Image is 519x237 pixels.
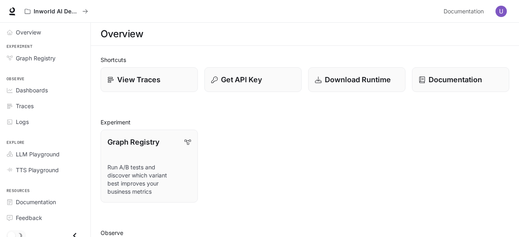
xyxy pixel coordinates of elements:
a: View Traces [101,67,198,92]
a: Graph RegistryRun A/B tests and discover which variant best improves your business metrics [101,130,198,203]
a: LLM Playground [3,147,87,161]
p: Graph Registry [107,137,159,147]
span: Overview [16,28,41,36]
h2: Experiment [101,118,509,126]
span: Graph Registry [16,54,56,62]
span: LLM Playground [16,150,60,158]
h1: Overview [101,26,143,42]
button: All workspaces [21,3,92,19]
span: Feedback [16,214,42,222]
p: Run A/B tests and discover which variant best improves your business metrics [107,163,191,196]
p: Get API Key [221,74,262,85]
a: Documentation [3,195,87,209]
a: Traces [3,99,87,113]
a: Feedback [3,211,87,225]
button: User avatar [493,3,509,19]
a: Graph Registry [3,51,87,65]
span: Documentation [16,198,56,206]
a: TTS Playground [3,163,87,177]
p: Inworld AI Demos [34,8,79,15]
a: Overview [3,25,87,39]
a: Documentation [440,3,490,19]
a: Dashboards [3,83,87,97]
a: Logs [3,115,87,129]
p: Download Runtime [325,74,391,85]
button: Get API Key [204,67,302,92]
span: Logs [16,117,29,126]
span: Traces [16,102,34,110]
a: Download Runtime [308,67,405,92]
p: Documentation [429,74,482,85]
span: TTS Playground [16,166,59,174]
h2: Observe [101,228,509,237]
h2: Shortcuts [101,56,509,64]
img: User avatar [495,6,507,17]
span: Documentation [444,6,484,17]
span: Dashboards [16,86,48,94]
p: View Traces [117,74,161,85]
a: Documentation [412,67,509,92]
